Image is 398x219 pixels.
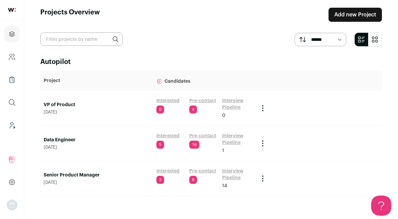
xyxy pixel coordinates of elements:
[40,8,100,22] h1: Projects Overview
[222,112,226,119] span: 0
[259,139,267,147] button: Project Actions
[4,117,20,133] a: Leads (Backoffice)
[329,8,382,22] a: Add new Project
[189,168,216,174] a: Pre-contact
[44,137,150,143] a: Data Engineer
[4,49,20,65] a: Company and ATS Settings
[222,97,252,111] a: Interview Pipeline
[189,105,197,114] span: 4
[259,174,267,182] button: Project Actions
[44,145,150,150] span: [DATE]
[4,72,20,88] a: Company Lists
[40,57,382,67] h2: Autopilot
[189,141,199,149] span: 16
[156,176,164,184] span: 3
[156,105,164,114] span: 0
[222,182,227,189] span: 14
[44,172,150,178] a: Senior Product Manager
[44,101,150,108] a: VP of Product
[44,77,150,84] p: Project
[44,180,150,185] span: [DATE]
[222,168,252,181] a: Interview Pipeline
[189,97,216,104] a: Pre-contact
[156,74,252,87] p: Candidates
[40,32,123,46] input: Filter projects by name
[7,200,17,210] img: nopic.png
[222,147,224,154] span: 1
[7,200,17,210] button: Open dropdown
[156,133,180,139] a: Interested
[4,26,20,42] a: Projects
[156,141,164,149] span: 5
[156,168,180,174] a: Interested
[222,133,252,146] a: Interview Pipeline
[189,133,216,139] a: Pre-contact
[371,196,391,216] iframe: Toggle Customer Support
[189,176,197,184] span: 8
[8,8,16,12] img: wellfound-shorthand-0d5821cbd27db2630d0214b213865d53afaa358527fdda9d0ea32b1df1b89c2c.svg
[156,97,180,104] a: Interested
[259,104,267,112] button: Project Actions
[44,109,150,115] span: [DATE]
